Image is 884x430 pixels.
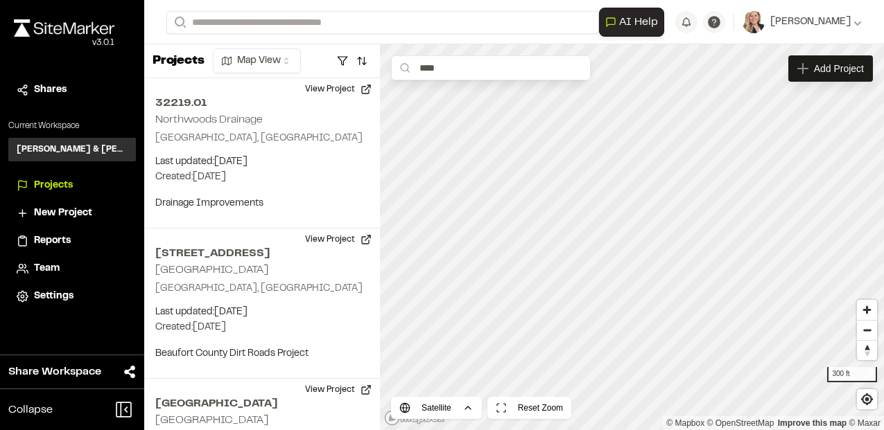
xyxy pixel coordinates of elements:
[599,8,670,37] div: Open AI Assistant
[155,281,369,296] p: [GEOGRAPHIC_DATA], [GEOGRAPHIC_DATA]
[155,170,369,185] p: Created: [DATE]
[599,8,664,37] button: Open AI Assistant
[827,367,877,382] div: 300 ft
[857,341,877,360] span: Reset bearing to north
[8,402,53,418] span: Collapse
[814,62,864,75] span: Add Project
[34,178,73,193] span: Projects
[17,261,128,276] a: Team
[17,143,128,156] h3: [PERSON_NAME] & [PERSON_NAME] Inc.
[857,340,877,360] button: Reset bearing to north
[857,300,877,320] button: Zoom in
[297,78,380,100] button: View Project
[391,397,482,419] button: Satellite
[857,389,877,409] button: Find my location
[34,289,73,304] span: Settings
[153,52,205,71] p: Projects
[17,289,128,304] a: Settings
[17,233,128,249] a: Reports
[666,418,704,428] a: Mapbox
[17,178,128,193] a: Projects
[297,229,380,251] button: View Project
[14,19,114,37] img: rebrand.png
[17,206,128,221] a: New Project
[8,120,136,132] p: Current Workspace
[857,320,877,340] button: Zoom out
[778,418,847,428] a: Map feedback
[487,397,571,419] button: Reset Zoom
[155,115,263,125] h2: Northwoods Drainage
[743,11,765,33] img: User
[14,37,114,49] div: Oh geez...please don't...
[849,418,881,428] a: Maxar
[155,395,369,412] h2: [GEOGRAPHIC_DATA]
[34,206,92,221] span: New Project
[155,196,369,211] p: Drainage Improvements
[155,415,268,425] h2: [GEOGRAPHIC_DATA]
[166,11,191,34] button: Search
[743,11,862,33] button: [PERSON_NAME]
[619,14,658,30] span: AI Help
[155,154,369,170] p: Last updated: [DATE]
[297,379,380,401] button: View Project
[155,265,268,275] h2: [GEOGRAPHIC_DATA]
[155,346,369,361] p: Beaufort County Dirt Roads Project
[155,320,369,335] p: Created: [DATE]
[857,321,877,340] span: Zoom out
[34,261,60,276] span: Team
[155,245,369,262] h2: [STREET_ADDRESS]
[34,233,71,249] span: Reports
[155,131,369,146] p: [GEOGRAPHIC_DATA], [GEOGRAPHIC_DATA]
[770,15,851,30] span: [PERSON_NAME]
[155,95,369,111] h2: 32219.01
[384,410,445,426] a: Mapbox logo
[155,305,369,320] p: Last updated: [DATE]
[17,82,128,98] a: Shares
[34,82,67,98] span: Shares
[8,364,101,380] span: Share Workspace
[707,418,774,428] a: OpenStreetMap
